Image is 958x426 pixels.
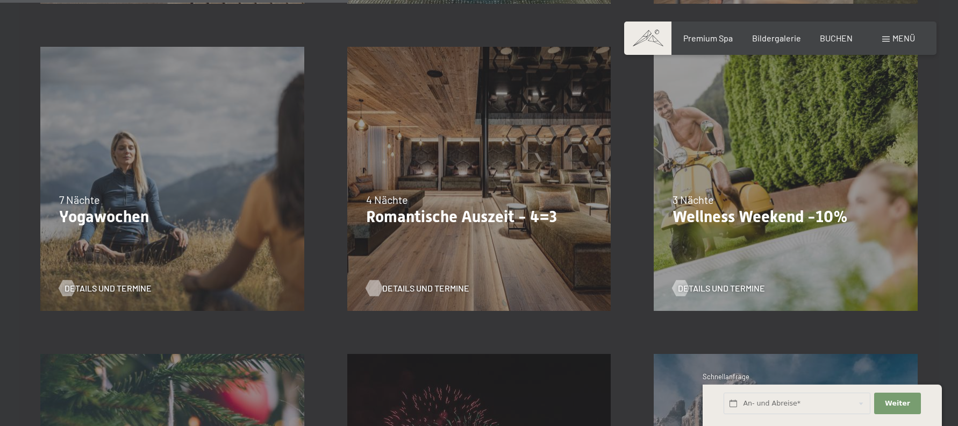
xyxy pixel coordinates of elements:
button: Weiter [874,393,920,415]
a: Details und Termine [59,282,152,294]
a: Details und Termine [673,282,765,294]
a: BUCHEN [820,33,853,43]
span: Details und Termine [678,282,765,294]
p: Yogawochen [59,207,285,226]
span: Schnellanfrage [703,372,749,381]
span: 4 Nächte [366,193,408,206]
span: Weiter [885,399,910,408]
a: Premium Spa [683,33,733,43]
span: 3 Nächte [673,193,714,206]
a: Bildergalerie [752,33,801,43]
span: Details und Termine [382,282,469,294]
span: 7 Nächte [59,193,100,206]
p: Wellness Weekend -10% [673,207,899,226]
a: Details und Termine [366,282,459,294]
span: Details und Termine [65,282,152,294]
span: Menü [892,33,915,43]
p: Romantische Auszeit - 4=3 [366,207,592,226]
